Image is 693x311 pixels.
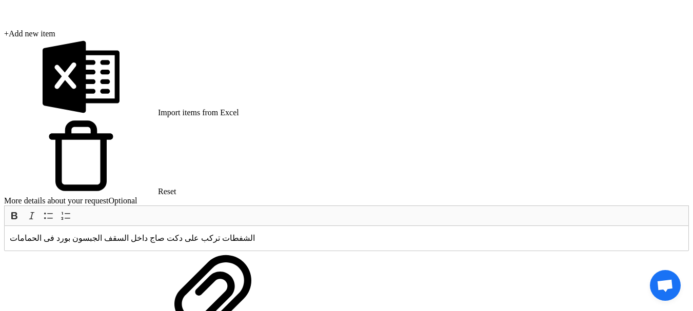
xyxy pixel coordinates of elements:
a: Open chat [650,270,681,301]
label: More details about your request [4,196,137,205]
div: Rich Text Editor, main [4,225,689,251]
div: Reset [4,117,689,196]
div: Import items from Excel [4,38,689,117]
span: + [4,29,9,38]
div: Add new item [4,29,689,38]
p: الشفطات تركب على دكت صاج داخل السقف الجبسون بورد فى الحمامات [10,233,684,243]
span: Optional [109,196,137,205]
